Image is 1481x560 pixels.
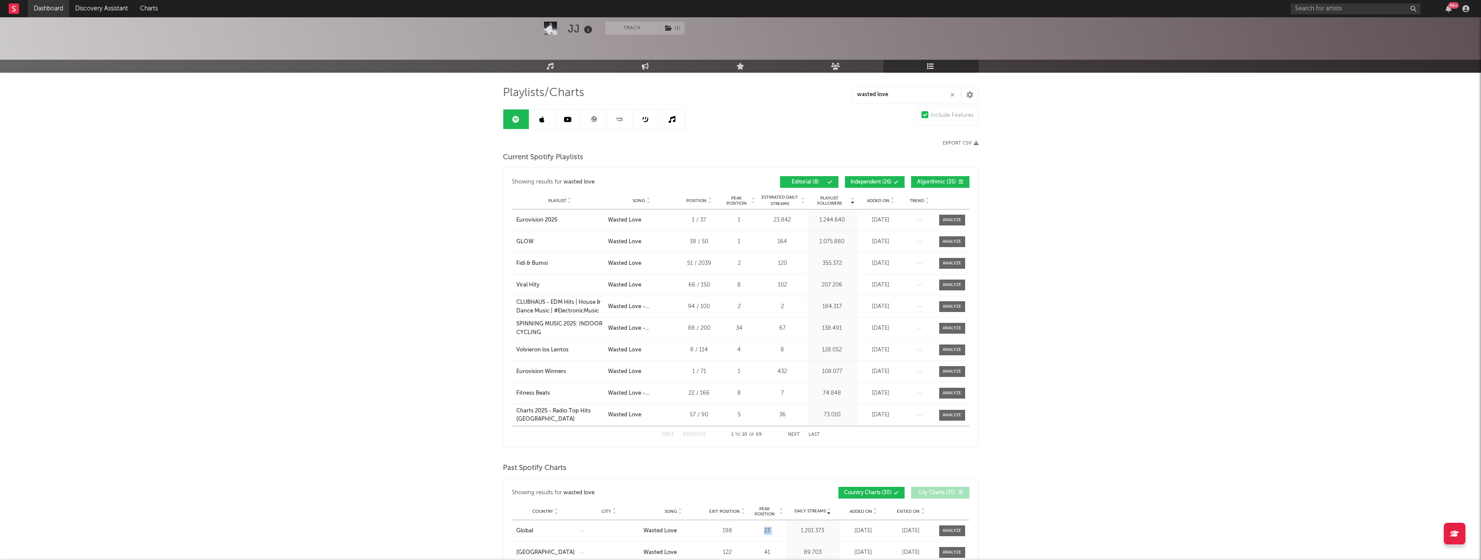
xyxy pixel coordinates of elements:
div: 432 [760,367,805,376]
button: Independent(26) [845,176,905,188]
div: 1.075.880 [809,238,855,246]
span: Estimated Daily Streams [760,194,800,207]
div: 73.010 [809,411,855,419]
a: CLUBHAUS - EDM Hits | House & Dance Music | #ElectronicMusic [516,298,604,315]
button: Last [809,432,820,437]
a: SPINNING MUSIC 2025: INDOOR CYCLING [516,320,604,337]
div: 67 [760,324,805,333]
div: Wasted Love [608,216,641,225]
div: 23.842 [760,216,805,225]
div: 38 / 50 [680,238,719,246]
div: 8 / 114 [680,346,719,354]
span: Country Charts ( 30 ) [844,490,892,496]
span: Playlist [548,198,566,203]
div: Include Features [931,110,974,121]
input: Search for artists [1291,3,1420,14]
div: 8 [760,346,805,354]
span: Peak Position [723,196,750,206]
div: 89.703 [788,548,838,557]
div: [DATE] [859,346,902,354]
div: 99 + [1448,2,1459,9]
span: Song [633,198,645,203]
div: 164 [760,238,805,246]
div: 122 [708,548,747,557]
div: [DATE] [859,303,902,311]
span: Trend [910,198,924,203]
div: 57 / 90 [680,411,719,419]
div: Showing results for [512,176,741,188]
div: 1 [723,367,755,376]
div: wasted love [563,488,595,498]
span: Playlist Followers [809,196,850,206]
div: 1 [723,238,755,246]
span: Playlists/Charts [503,88,584,98]
div: 36 [760,411,805,419]
span: Position [686,198,707,203]
a: GLOW [516,238,604,246]
button: Country Charts(30) [838,487,905,499]
span: Current Spotify Playlists [503,152,583,163]
a: Wasted Love [643,527,704,535]
div: Eurovision 2025 [516,216,557,225]
span: City Charts ( 35 ) [917,490,956,496]
span: Peak Position [751,506,778,517]
button: First [662,432,674,437]
div: 2 [723,259,755,268]
div: 23 [751,527,784,535]
span: ( 1 ) [659,22,685,35]
div: 184.317 [809,303,855,311]
div: 102 [760,281,805,290]
div: [DATE] [842,548,885,557]
span: Added On [867,198,889,203]
div: [DATE] [859,281,902,290]
div: 1.244.640 [809,216,855,225]
a: Fitness Beats [516,389,604,398]
a: Eurovision 2025 [516,216,604,225]
div: Wasted Love [608,411,641,419]
div: 8 [723,281,755,290]
span: Past Spotify Charts [503,463,566,473]
div: Wasted Love [643,527,677,535]
div: Wasted Love [643,548,677,557]
span: Country [532,509,553,514]
div: 355.372 [809,259,855,268]
div: [DATE] [842,527,885,535]
div: [DATE] [859,238,902,246]
span: City [601,509,611,514]
div: [GEOGRAPHIC_DATA] [516,548,575,557]
div: 4 [723,346,755,354]
div: Wasted Love - [PERSON_NAME] Remix [608,303,675,311]
div: Fidi & Bumsi [516,259,548,268]
a: Charts 2025 - Radio Top Hits [GEOGRAPHIC_DATA] [516,407,604,424]
div: Eurovision Winners [516,367,566,376]
span: Independent ( 26 ) [851,180,892,185]
div: [DATE] [859,324,902,333]
div: 108.077 [809,367,855,376]
div: wasted love [563,177,595,187]
div: [DATE] [889,548,933,557]
input: Search Playlists/Charts [852,86,960,103]
div: 41 [751,548,784,557]
a: Viral Hity [516,281,604,290]
button: Export CSV [943,141,979,146]
div: 88 / 200 [680,324,719,333]
div: 1 / 37 [680,216,719,225]
div: Viral Hity [516,281,540,290]
span: Algorithmic ( 35 ) [917,180,956,185]
div: 2 [723,303,755,311]
div: 138.491 [809,324,855,333]
a: Wasted Love [643,548,704,557]
div: Wasted Love [608,281,641,290]
div: 128.052 [809,346,855,354]
div: GLOW [516,238,534,246]
button: (1) [660,22,685,35]
div: 120 [760,259,805,268]
a: Global [516,527,575,535]
div: Global [516,527,533,535]
button: 99+ [1446,5,1452,12]
div: 207.206 [809,281,855,290]
div: 1 10 69 [723,430,771,440]
a: Eurovision Winners [516,367,604,376]
div: 66 / 150 [680,281,719,290]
